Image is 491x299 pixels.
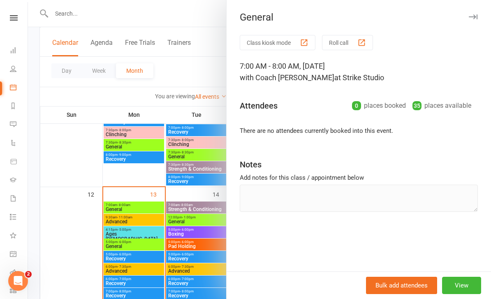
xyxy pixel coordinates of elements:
div: General [227,12,491,23]
div: Add notes for this class / appointment below [240,173,478,183]
span: 2 [25,271,32,278]
a: People [10,60,28,79]
div: Notes [240,159,262,170]
div: places available [412,100,471,111]
button: Bulk add attendees [366,277,437,294]
div: 0 [352,101,361,110]
span: with Coach [PERSON_NAME] [240,73,334,82]
a: Roll call kiosk mode [10,264,28,283]
button: Class kiosk mode [240,35,315,50]
div: Attendees [240,100,278,111]
button: View [442,277,481,294]
a: What's New [10,227,28,246]
a: Calendar [10,79,28,97]
a: General attendance kiosk mode [10,246,28,264]
button: Roll call [322,35,373,50]
iframe: Intercom live chat [8,271,28,291]
a: Dashboard [10,42,28,60]
span: at Strike Studio [334,73,384,82]
div: places booked [352,100,406,111]
a: Product Sales [10,153,28,172]
div: 35 [412,101,422,110]
li: There are no attendees currently booked into this event. [240,126,478,136]
a: Reports [10,97,28,116]
div: 7:00 AM - 8:00 AM, [DATE] [240,60,478,83]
